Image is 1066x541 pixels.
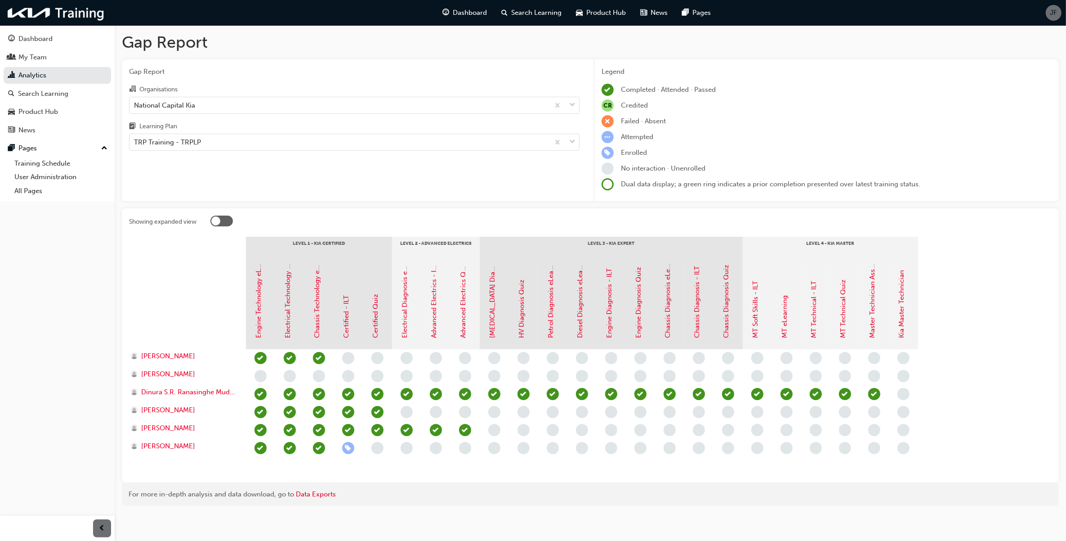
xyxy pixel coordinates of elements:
[139,122,177,131] div: Learning Plan
[141,405,195,415] span: [PERSON_NAME]
[342,442,354,454] span: learningRecordVerb_ENROLL-icon
[18,143,37,153] div: Pages
[517,370,530,382] span: learningRecordVerb_NONE-icon
[897,370,910,382] span: learningRecordVerb_NONE-icon
[576,424,588,436] span: learningRecordVerb_NONE-icon
[752,281,760,338] a: MT Soft Skills - ILT
[722,406,734,418] span: learningRecordVerb_NONE-icon
[313,406,325,418] span: learningRecordVerb_PASS-icon
[430,442,442,454] span: learningRecordVerb_NONE-icon
[8,90,14,98] span: search-icon
[810,370,822,382] span: learningRecordVerb_NONE-icon
[664,388,676,400] span: learningRecordVerb_PASS-icon
[781,424,793,436] span: learningRecordVerb_NONE-icon
[131,441,237,451] a: [PERSON_NAME]
[810,442,822,454] span: learningRecordVerb_NONE-icon
[635,267,643,338] a: Engine Diagnosis Quiz
[129,123,136,131] span: learningplan-icon
[8,72,15,80] span: chart-icon
[134,100,195,110] div: National Capital Kia
[621,164,705,172] span: No interaction · Unenrolled
[602,99,614,112] span: null-icon
[284,442,296,454] span: learningRecordVerb_PASS-icon
[372,294,380,338] a: Certified Quiz
[621,133,653,141] span: Attempted
[430,264,438,338] a: Advanced Electrics - ILT
[839,406,851,418] span: learningRecordVerb_NONE-icon
[868,352,880,364] span: learningRecordVerb_NONE-icon
[898,270,906,338] a: Kia Master Technician
[569,99,575,111] span: down-icon
[371,424,384,436] span: learningRecordVerb_PASS-icon
[18,34,53,44] div: Dashboard
[131,351,237,361] a: [PERSON_NAME]
[488,388,500,400] span: learningRecordVerb_ATTEND-icon
[693,406,705,418] span: learningRecordVerb_NONE-icon
[141,351,195,361] span: [PERSON_NAME]
[576,370,588,382] span: learningRecordVerb_NONE-icon
[313,352,325,364] span: learningRecordVerb_PASS-icon
[255,246,263,338] a: Engine Technology eLearning
[693,352,705,364] span: learningRecordVerb_NONE-icon
[868,424,880,436] span: learningRecordVerb_NONE-icon
[129,217,196,226] div: Showing expanded view
[602,67,1052,77] div: Legend
[313,424,325,436] span: learningRecordVerb_PASS-icon
[342,388,354,400] span: learningRecordVerb_ATTEND-icon
[664,442,676,454] span: learningRecordVerb_NONE-icon
[634,352,647,364] span: learningRecordVerb_NONE-icon
[459,262,468,338] a: Advanced Electrics Quiz
[4,4,108,22] a: kia-training
[547,255,555,338] a: Petrol Diagnosis eLearning
[517,352,530,364] span: learningRecordVerb_NONE-icon
[781,296,789,338] a: MT eLearning
[18,107,58,117] div: Product Hub
[781,406,793,418] span: learningRecordVerb_NONE-icon
[436,4,495,22] a: guage-iconDashboard
[254,406,267,418] span: learningRecordVerb_PASS-icon
[141,423,195,433] span: [PERSON_NAME]
[254,388,267,400] span: learningRecordVerb_PASS-icon
[693,370,705,382] span: learningRecordVerb_NONE-icon
[489,236,497,338] a: [MEDICAL_DATA] Diagnosis - ILT
[751,442,763,454] span: learningRecordVerb_NONE-icon
[751,352,763,364] span: learningRecordVerb_NONE-icon
[781,388,793,400] span: learningRecordVerb_PASS-icon
[129,86,136,94] span: organisation-icon
[401,442,413,454] span: learningRecordVerb_NONE-icon
[101,143,107,154] span: up-icon
[621,101,648,109] span: Credited
[547,406,559,418] span: learningRecordVerb_NONE-icon
[1046,5,1062,21] button: JF
[459,352,471,364] span: learningRecordVerb_NONE-icon
[839,388,851,400] span: learningRecordVerb_PASS-icon
[401,406,413,418] span: learningRecordVerb_NONE-icon
[621,117,666,125] span: Failed · Absent
[342,352,354,364] span: learningRecordVerb_NONE-icon
[576,7,583,18] span: car-icon
[722,424,734,436] span: learningRecordVerb_NONE-icon
[459,424,471,436] span: learningRecordVerb_PASS-icon
[430,406,442,418] span: learningRecordVerb_NONE-icon
[751,370,763,382] span: learningRecordVerb_NONE-icon
[576,442,588,454] span: learningRecordVerb_NONE-icon
[4,104,111,120] a: Product Hub
[371,388,384,400] span: learningRecordVerb_PASS-icon
[401,388,413,400] span: learningRecordVerb_PASS-icon
[576,254,584,338] a: Diesel Diagnosis eLearning
[576,388,588,400] span: learningRecordVerb_PASS-icon
[547,352,559,364] span: learningRecordVerb_NONE-icon
[139,85,178,94] div: Organisations
[11,184,111,198] a: All Pages
[141,441,195,451] span: [PERSON_NAME]
[897,424,910,436] span: learningRecordVerb_NONE-icon
[11,170,111,184] a: User Administration
[839,370,851,382] span: learningRecordVerb_NONE-icon
[4,140,111,157] button: Pages
[4,67,111,84] a: Analytics
[897,388,910,400] span: learningRecordVerb_NONE-icon
[682,7,689,18] span: pages-icon
[18,125,36,135] div: News
[8,144,15,153] span: pages-icon
[781,370,793,382] span: learningRecordVerb_NONE-icon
